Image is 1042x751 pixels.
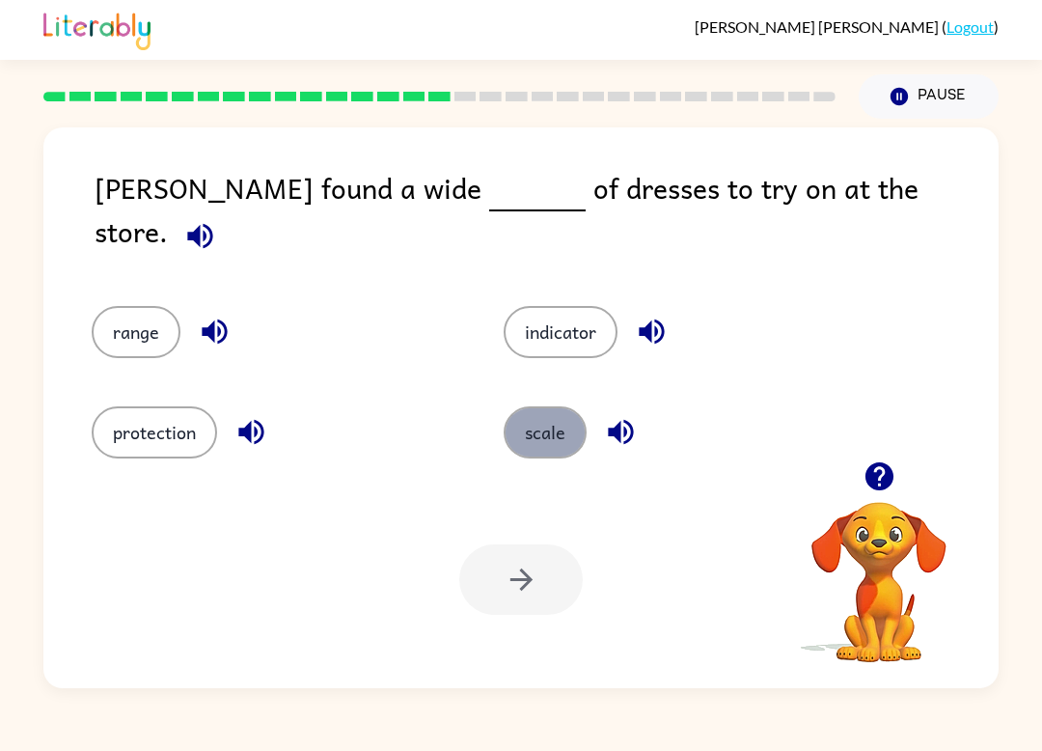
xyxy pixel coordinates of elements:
button: indicator [504,306,617,358]
img: Literably [43,8,151,50]
a: Logout [946,17,994,36]
div: ( ) [695,17,999,36]
button: scale [504,406,587,459]
button: Pause [859,74,999,119]
button: range [92,306,180,358]
button: protection [92,406,217,459]
div: [PERSON_NAME] found a wide of dresses to try on at the store. [95,166,999,267]
span: [PERSON_NAME] [PERSON_NAME] [695,17,942,36]
video: Your browser must support playing .mp4 files to use Literably. Please try using another browser. [782,472,975,665]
